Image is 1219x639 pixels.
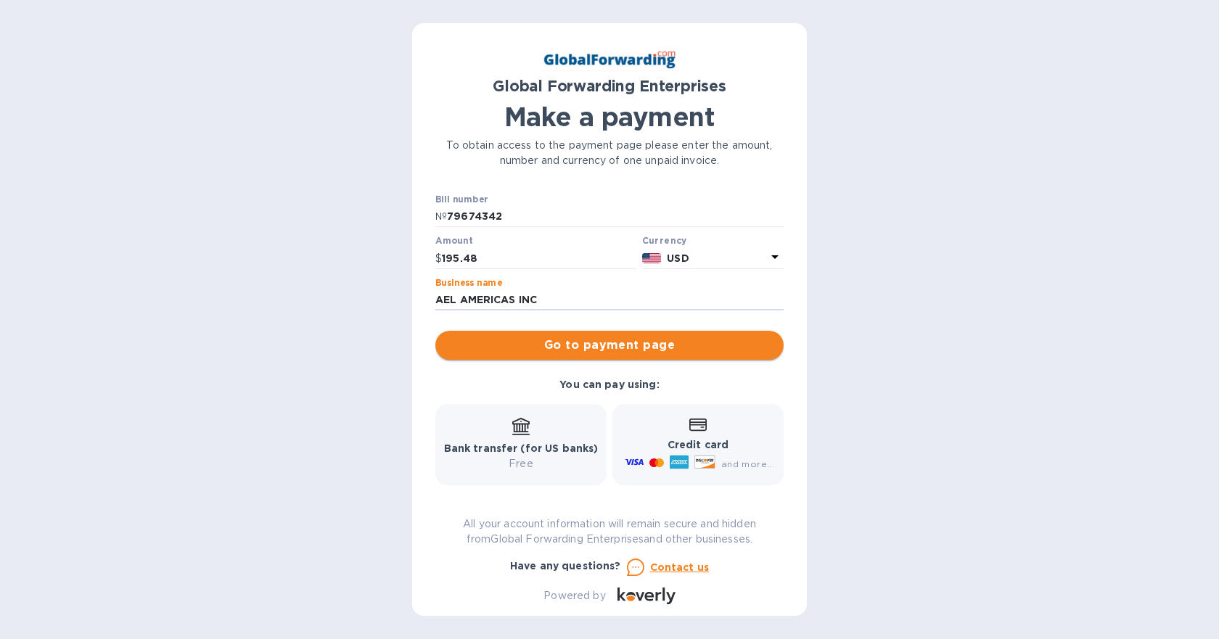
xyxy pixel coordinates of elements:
p: № [435,209,447,224]
button: Go to payment page [435,331,784,360]
p: All your account information will remain secure and hidden from Global Forwarding Enterprises and... [435,516,784,547]
u: Contact us [650,561,710,573]
b: Credit card [668,439,728,450]
span: Go to payment page [447,337,772,354]
p: $ [435,251,442,266]
h1: Make a payment [435,102,784,132]
img: USD [642,253,662,263]
b: You can pay using: [559,379,659,390]
input: Enter bill number [447,206,784,228]
p: To obtain access to the payment page please enter the amount, number and currency of one unpaid i... [435,138,784,168]
b: Have any questions? [510,560,621,572]
b: USD [667,252,689,264]
b: Currency [642,235,687,246]
label: Bill number [435,195,488,204]
input: 0.00 [442,247,636,269]
p: Powered by [543,588,605,603]
input: Enter business name [435,289,784,311]
p: Free [444,456,599,471]
b: Global Forwarding Enterprises [493,77,726,95]
span: and more... [721,458,774,469]
label: Business name [435,279,502,287]
b: Bank transfer (for US banks) [444,442,599,454]
label: Amount [435,237,472,246]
